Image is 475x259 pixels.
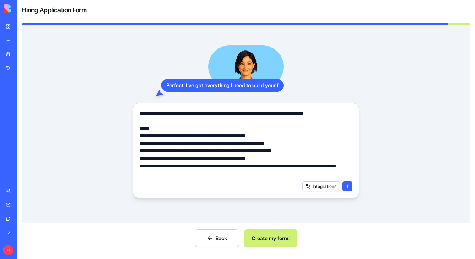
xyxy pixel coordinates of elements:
[22,6,87,14] h4: Hiring Application Form
[195,229,239,247] button: Back
[302,181,340,191] button: Integrations
[244,229,297,247] button: Create my form!
[3,245,13,255] span: TT
[4,4,43,13] img: logo
[161,79,284,92] div: Perfect! I've got everything I need to build your f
